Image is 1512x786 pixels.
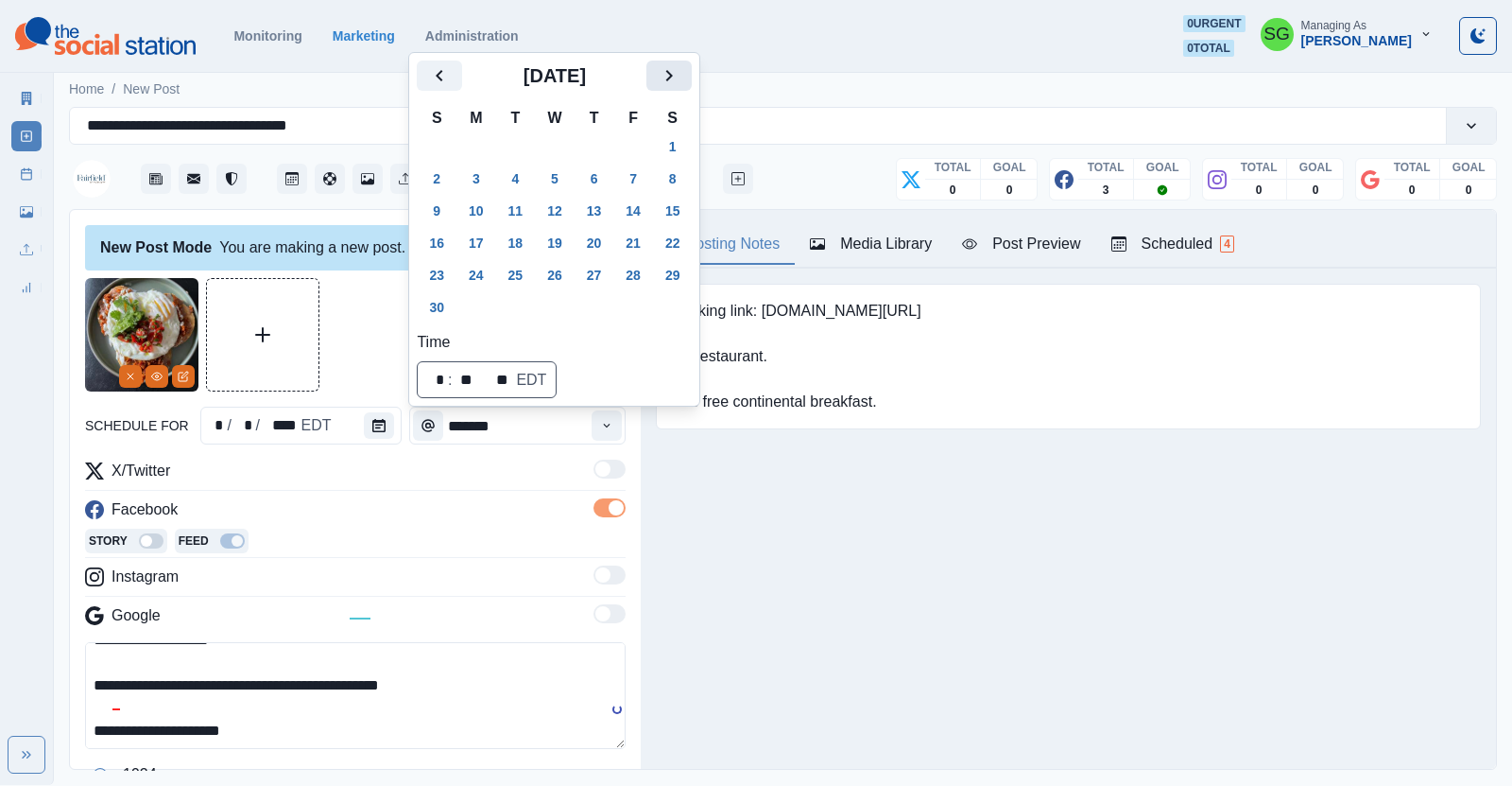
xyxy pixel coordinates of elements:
div: schedule for [233,414,254,437]
button: Thursday, November 20, 2025 [576,228,613,258]
button: Sunday, November 9, 2025 [418,196,455,226]
button: Friday, November 21, 2025 [614,228,652,258]
p: 3 [1103,182,1109,199]
p: Story [89,533,128,550]
button: Friday, November 14, 2025 [614,196,652,226]
div: / [254,414,262,437]
p: 0 [950,182,956,199]
a: Media Library [11,197,42,227]
button: Messages [179,164,209,194]
button: Next [646,61,692,91]
button: Create New Post [723,164,753,194]
th: T [496,106,536,131]
div: Scheduled [1111,233,1234,255]
button: Tuesday, November 18, 2025 [497,228,535,258]
img: 198904127316323 [73,160,111,198]
a: Home [69,79,104,99]
button: Friday, November 28, 2025 [614,260,652,290]
label: Time [417,331,680,354]
a: Monitoring [233,28,301,44]
p: Instagram [112,566,179,588]
div: ⁦ [421,369,425,392]
button: Post Schedule [277,164,307,194]
nav: breadcrumb [69,79,180,99]
button: Sunday, November 2, 2025 [418,164,455,194]
div: November 2025 [417,61,692,323]
button: Sunday, November 30, 2025 [418,292,455,323]
th: S [417,106,456,131]
button: Monday, November 24, 2025 [457,260,495,290]
span: 0 urgent [1183,15,1245,32]
button: Wednesday, November 19, 2025 [536,228,574,258]
div: [PERSON_NAME] [1301,33,1412,49]
button: Edit Media [172,365,195,388]
p: Facebook [112,498,178,521]
div: hour [425,369,446,392]
th: S [653,106,693,131]
button: Wednesday, November 5, 2025 [536,164,574,194]
pre: Booking link: [DOMAIN_NAME][URL] No restaurant. Has free continental breakfast. [672,300,921,413]
button: Content Pool [315,164,345,194]
button: Saturday, November 22, 2025 [654,228,692,258]
div: schedule for [200,407,403,445]
button: Saturday, November 8, 2025 [654,164,692,194]
button: Remove [119,365,142,388]
button: Monday, November 10, 2025 [457,196,495,226]
p: TOTAL [1088,159,1125,176]
img: logoTextSVG.62801f218bc96a9b266caa72a09eb111.svg [15,17,196,55]
div: Time [409,407,625,445]
img: o609mbkzygwtumpxhm4b [85,278,198,392]
th: T [575,106,614,131]
p: Google [112,604,161,627]
button: Tuesday, November 25, 2025 [497,260,535,290]
div: You are making a new post. [85,225,626,271]
p: TOTAL [1241,159,1278,176]
div: AM/PM [484,369,510,392]
div: schedule for schedule for [417,61,692,398]
button: Saturday, November 15, 2025 [654,196,692,226]
p: X/Twitter [112,460,170,482]
button: Upload Media [207,279,318,391]
p: GOAL [1299,159,1332,176]
p: 0 [1313,182,1319,199]
div: Posting Notes [656,233,781,255]
button: View Media [146,365,168,388]
a: New Post [123,79,180,99]
a: Post Schedule [11,159,42,189]
table: November 2025 [417,106,692,323]
button: Wednesday, November 26, 2025 [536,260,574,290]
div: time zone [514,369,548,392]
p: 0 [1006,182,1013,199]
button: Time [592,410,622,441]
input: Select Time [409,407,625,445]
button: Sunday, November 23, 2025 [418,260,455,290]
p: Feed [179,533,209,550]
button: Reviews [216,164,247,194]
div: New Post Mode [100,236,212,259]
p: 0 [1466,182,1472,199]
div: Post Preview [962,233,1080,255]
button: Previous [417,61,462,91]
a: Review Summary [11,272,42,303]
button: Saturday, November 29, 2025 [654,260,692,290]
p: 0 [1256,182,1263,199]
button: Sunday, November 16, 2025 [418,228,455,258]
label: schedule for [85,416,189,436]
span: 4 [1220,236,1234,253]
th: F [613,106,653,131]
button: Monday, November 3, 2025 [457,164,495,194]
th: W [535,106,575,131]
div: ⁩ [474,369,478,392]
div: schedule for [205,414,226,437]
p: 1924 [123,763,157,786]
button: Stream [141,164,171,194]
button: Uploads [390,164,421,194]
button: Toggle Mode [1459,17,1497,55]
